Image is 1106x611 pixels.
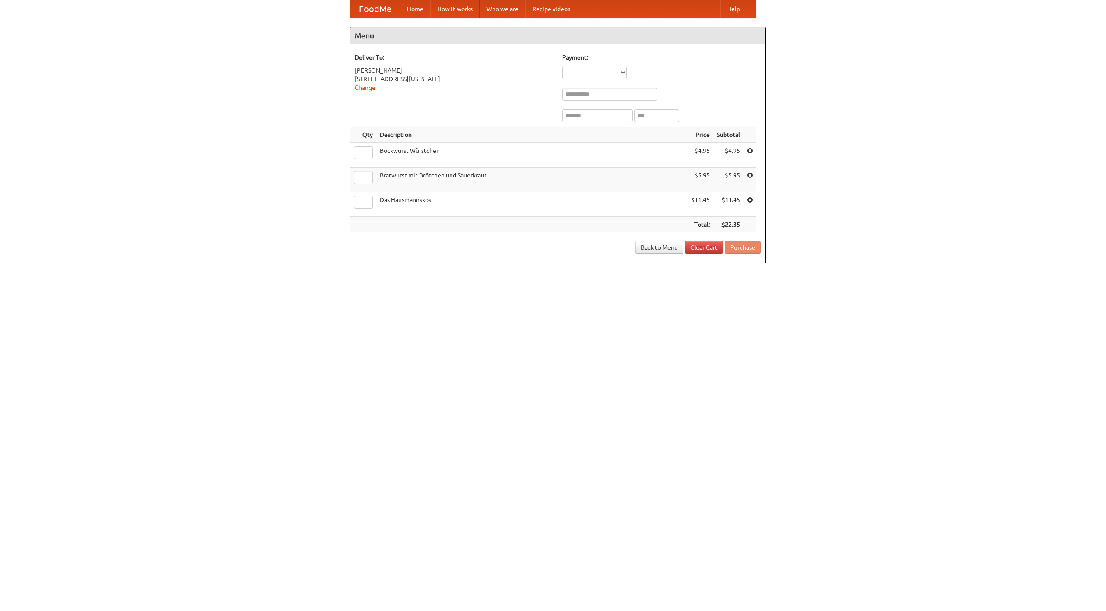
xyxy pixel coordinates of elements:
[376,192,688,217] td: Das Hausmannskost
[688,192,713,217] td: $11.45
[725,241,761,254] button: Purchase
[350,0,400,18] a: FoodMe
[713,217,744,233] th: $22.35
[635,241,683,254] a: Back to Menu
[688,143,713,168] td: $4.95
[713,168,744,192] td: $5.95
[355,84,375,91] a: Change
[713,127,744,143] th: Subtotal
[430,0,480,18] a: How it works
[355,75,553,83] div: [STREET_ADDRESS][US_STATE]
[355,66,553,75] div: [PERSON_NAME]
[350,27,765,44] h4: Menu
[376,168,688,192] td: Bratwurst mit Brötchen und Sauerkraut
[355,53,553,62] h5: Deliver To:
[400,0,430,18] a: Home
[713,143,744,168] td: $4.95
[713,192,744,217] td: $11.45
[350,127,376,143] th: Qty
[376,143,688,168] td: Bockwurst Würstchen
[688,217,713,233] th: Total:
[688,127,713,143] th: Price
[685,241,723,254] a: Clear Cart
[480,0,525,18] a: Who we are
[525,0,577,18] a: Recipe videos
[688,168,713,192] td: $5.95
[562,53,761,62] h5: Payment:
[720,0,747,18] a: Help
[376,127,688,143] th: Description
